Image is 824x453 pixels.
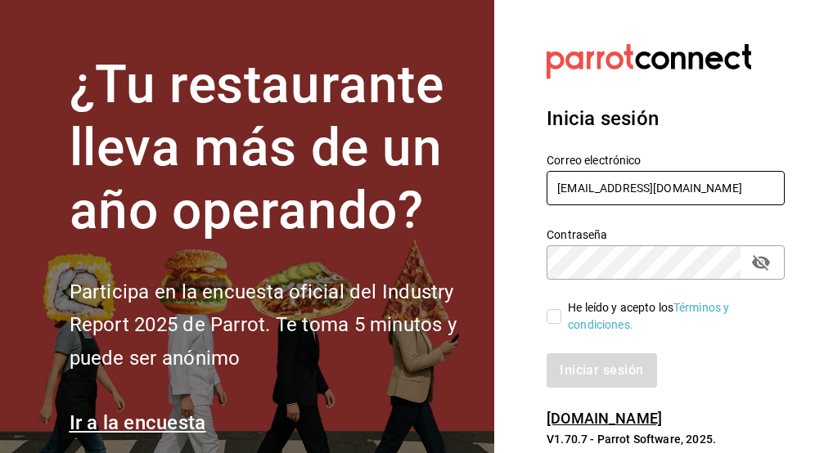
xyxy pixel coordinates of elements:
a: Ir a la encuesta [70,411,206,434]
a: [DOMAIN_NAME] [547,410,662,427]
button: passwordField [747,249,775,276]
h3: Inicia sesión [547,104,785,133]
input: Ingresa tu correo electrónico [547,171,785,205]
label: Contraseña [547,229,785,240]
label: Correo electrónico [547,155,785,166]
h2: Participa en la encuesta oficial del Industry Report 2025 de Parrot. Te toma 5 minutos y puede se... [70,276,475,375]
h1: ¿Tu restaurante lleva más de un año operando? [70,54,475,242]
div: He leído y acepto los [568,299,772,334]
p: V1.70.7 - Parrot Software, 2025. [547,431,785,447]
